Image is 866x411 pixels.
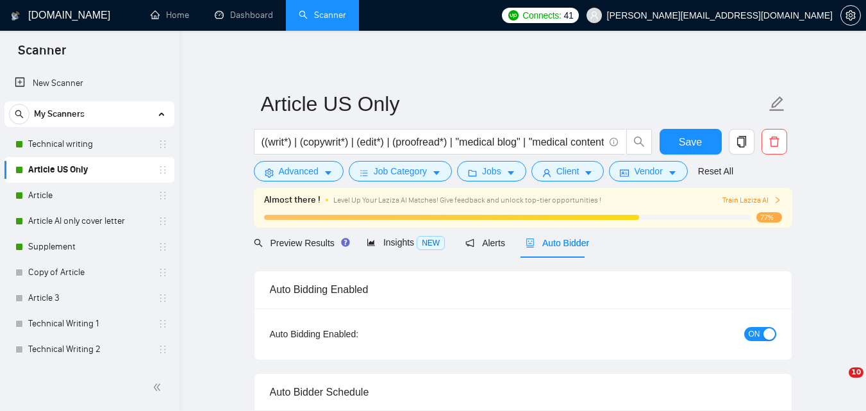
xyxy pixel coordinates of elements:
span: holder [158,242,168,252]
span: setting [265,168,274,178]
span: caret-down [584,168,593,178]
span: Almost there ! [264,193,321,207]
a: Article [28,183,150,208]
div: Auto Bidding Enabled [270,271,776,308]
button: setting [840,5,861,26]
span: bars [360,168,369,178]
span: robot [526,239,535,247]
span: holder [158,293,168,303]
img: upwork-logo.png [508,10,519,21]
input: Search Freelance Jobs... [262,134,604,150]
span: search [627,136,651,147]
span: search [254,239,263,247]
a: Technical writing [28,131,150,157]
span: Level Up Your Laziza AI Matches! Give feedback and unlock top-tier opportunities ! [333,196,601,205]
a: dashboardDashboard [215,10,273,21]
span: user [590,11,599,20]
span: 41 [564,8,574,22]
span: caret-down [432,168,441,178]
span: Scanner [8,41,76,68]
span: Save [679,134,702,150]
span: user [542,168,551,178]
li: My Scanners [4,101,174,388]
button: barsJob Categorycaret-down [349,161,452,181]
span: search [10,110,29,119]
span: Advanced [279,164,319,178]
span: info-circle [610,138,618,146]
button: search [9,104,29,124]
span: copy [729,136,754,147]
a: Copy of Article [28,260,150,285]
a: Article 3 [28,285,150,311]
span: folder [468,168,477,178]
a: Technical Writing 1 [28,311,150,337]
span: Connects: [522,8,561,22]
span: edit [769,96,785,112]
button: userClientcaret-down [531,161,604,181]
button: delete [762,129,787,155]
li: New Scanner [4,71,174,96]
iframe: Intercom live chat [822,367,853,398]
span: holder [158,190,168,201]
img: logo [11,6,20,26]
span: holder [158,319,168,329]
span: holder [158,216,168,226]
div: Auto Bidder Schedule [270,374,776,410]
span: holder [158,165,168,175]
a: Article US Only [28,157,150,183]
span: My Scanners [34,101,85,127]
span: Insights [367,237,445,247]
input: Scanner name... [261,88,766,120]
button: Train Laziza AI [722,194,781,206]
button: search [626,129,652,155]
span: double-left [153,381,165,394]
span: notification [465,239,474,247]
span: idcard [620,168,629,178]
span: holder [158,139,168,149]
span: Job Category [374,164,427,178]
span: Jobs [482,164,501,178]
span: 10 [849,367,863,378]
span: right [774,196,781,204]
a: searchScanner [299,10,346,21]
a: setting [840,10,861,21]
span: Auto Bidder [526,238,589,248]
span: Vendor [634,164,662,178]
button: settingAdvancedcaret-down [254,161,344,181]
span: caret-down [324,168,333,178]
span: 77% [756,212,782,222]
a: Technical Writing 3 [28,362,150,388]
span: NEW [417,236,445,250]
button: idcardVendorcaret-down [609,161,687,181]
span: holder [158,344,168,355]
button: folderJobscaret-down [457,161,526,181]
a: Article AI only cover letter [28,208,150,234]
a: New Scanner [15,71,164,96]
a: Technical Writing 2 [28,337,150,362]
span: holder [158,267,168,278]
a: Supplement [28,234,150,260]
div: Auto Bidding Enabled: [270,327,438,341]
span: caret-down [506,168,515,178]
span: Client [556,164,579,178]
a: Reset All [698,164,733,178]
button: Save [660,129,722,155]
span: delete [762,136,787,147]
span: area-chart [367,238,376,247]
span: caret-down [668,168,677,178]
button: copy [729,129,754,155]
span: ON [749,327,760,341]
a: homeHome [151,10,189,21]
div: Tooltip anchor [340,237,351,248]
span: Alerts [465,238,505,248]
span: Preview Results [254,238,346,248]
